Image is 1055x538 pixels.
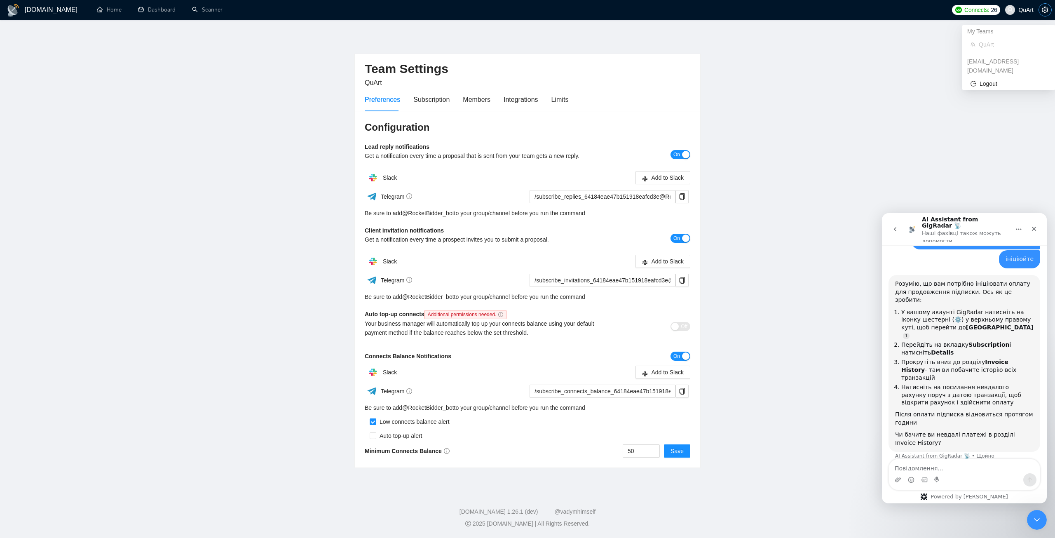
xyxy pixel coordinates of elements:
[413,94,450,105] div: Subscription
[635,255,690,268] button: slackAdd to Slack
[463,94,490,105] div: Members
[962,55,1055,77] div: lashkay77777@gmail.com
[365,353,451,359] b: Connects Balance Notifications
[1039,3,1052,16] button: setting
[365,61,690,78] h2: Team Settings
[365,227,444,234] b: Client invitation notifications
[406,388,412,394] span: info-circle
[551,94,569,105] div: Limits
[504,94,538,105] div: Integrations
[676,388,688,395] span: copy
[673,234,680,243] span: On
[642,370,648,376] span: slack
[991,5,997,14] span: 26
[365,448,450,454] b: Minimum Connects Balance
[651,368,684,377] span: Add to Slack
[365,403,690,412] div: Be sure to add to your group/channel before you run the command
[365,79,382,86] span: QuArt
[675,274,689,287] button: copy
[365,209,690,218] div: Be sure to add to your group/channel before you run the command
[962,25,1055,38] div: My Teams
[676,193,688,200] span: copy
[1039,7,1052,13] a: setting
[444,448,450,454] span: info-circle
[635,171,690,184] button: slackAdd to Slack
[642,176,648,182] span: slack
[367,275,377,285] img: ww3wtPAAAAAElFTkSuQmCC
[376,431,422,440] div: Auto top-up alert
[465,521,471,526] span: copyright
[97,6,122,13] a: homeHome
[498,312,503,317] span: info-circle
[681,322,687,331] span: Off
[671,446,684,456] span: Save
[7,4,20,17] img: logo
[1007,7,1013,13] span: user
[7,519,1048,528] div: 2025 [DOMAIN_NAME] | All Rights Reserved.
[381,193,413,200] span: Telegram
[376,417,450,426] div: Low connects balance alert
[365,235,609,244] div: Get a notification every time a prospect invites you to submit a proposal.
[460,508,538,515] a: [DOMAIN_NAME] 1.26.1 (dev)
[664,444,690,458] button: Save
[192,6,223,13] a: searchScanner
[367,386,377,396] img: ww3wtPAAAAAElFTkSuQmCC
[635,366,690,379] button: slackAdd to Slack
[381,388,413,395] span: Telegram
[676,277,688,284] span: copy
[365,143,429,150] b: Lead reply notifications
[402,403,454,412] a: @RocketBidder_bot
[365,364,381,381] img: hpQkSZIkSZIkSZIkSZIkSZIkSZIkSZIkSZIkSZIkSZIkSZIkSZIkSZIkSZIkSZIkSZIkSZIkSZIkSZIkSZIkSZIkSZIkSZIkS...
[406,193,412,199] span: info-circle
[971,79,1047,88] span: Logout
[381,277,413,284] span: Telegram
[365,319,609,337] div: Your business manager will automatically top up your connects balance using your default payment ...
[365,94,400,105] div: Preferences
[651,173,684,182] span: Add to Slack
[383,369,397,376] span: Slack
[365,151,609,160] div: Get a notification every time a proposal that is sent from your team gets a new reply.
[365,253,381,270] img: hpQkSZIkSZIkSZIkSZIkSZIkSZIkSZIkSZIkSZIkSZIkSZIkSZIkSZIkSZIkSZIkSZIkSZIkSZIkSZIkSZIkSZIkSZIkSZIkS...
[642,259,648,265] span: slack
[406,277,412,283] span: info-circle
[979,40,1047,49] span: QuArt
[383,258,397,265] span: Slack
[651,257,684,266] span: Add to Slack
[554,508,595,515] a: @vadymhimself
[365,169,381,186] img: hpQkSZIkSZIkSZIkSZIkSZIkSZIkSZIkSZIkSZIkSZIkSZIkSZIkSZIkSZIkSZIkSZIkSZIkSZIkSZIkSZIkSZIkSZIkSZIkS...
[365,311,510,317] b: Auto top-up connects
[971,42,975,47] span: team
[964,5,989,14] span: Connects:
[955,7,962,13] img: upwork-logo.png
[971,81,976,87] span: logout
[138,6,176,13] a: dashboardDashboard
